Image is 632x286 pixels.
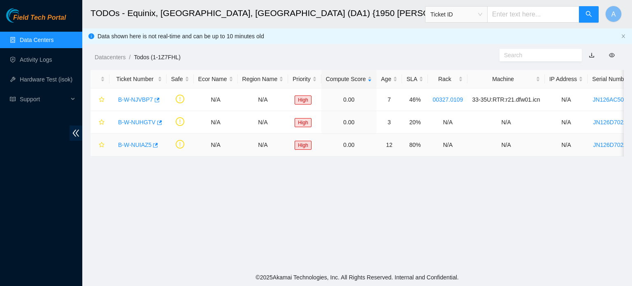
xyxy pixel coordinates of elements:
td: 0.00 [321,88,376,111]
span: High [295,141,311,150]
td: 12 [376,134,402,156]
a: 00327.0109 [432,96,463,103]
span: exclamation-circle [176,95,184,103]
img: Akamai Technologies [6,8,42,23]
button: star [95,138,105,151]
td: 20% [402,111,428,134]
a: Akamai TechnologiesField Tech Portal [6,15,66,26]
td: N/A [545,111,588,134]
td: N/A [238,88,288,111]
a: B-W-NUIAZ5 [118,142,151,148]
a: Activity Logs [20,56,52,63]
span: High [295,95,311,105]
span: star [99,97,105,103]
span: Field Tech Portal [13,14,66,22]
td: 46% [402,88,428,111]
span: A [611,9,616,19]
input: Enter text here... [487,6,579,23]
button: star [95,116,105,129]
button: close [621,34,626,39]
span: read [10,96,16,102]
a: Todos (1-1Z7FHL) [134,54,181,60]
td: N/A [545,134,588,156]
span: exclamation-circle [176,117,184,126]
a: download [589,52,595,58]
td: 3 [376,111,402,134]
a: Data Centers [20,37,53,43]
td: 0.00 [321,111,376,134]
span: star [99,119,105,126]
td: N/A [194,134,238,156]
span: search [586,11,592,19]
span: double-left [70,126,82,141]
button: search [579,6,599,23]
span: exclamation-circle [176,140,184,149]
td: 0.00 [321,134,376,156]
td: N/A [238,134,288,156]
button: A [605,6,622,22]
td: N/A [467,134,544,156]
input: Search [504,51,571,60]
td: N/A [238,111,288,134]
span: eye [609,52,615,58]
td: 7 [376,88,402,111]
button: star [95,93,105,106]
a: B-W-NJVBP7 [118,96,153,103]
td: N/A [428,134,467,156]
footer: © 2025 Akamai Technologies, Inc. All Rights Reserved. Internal and Confidential. [82,269,632,286]
td: N/A [545,88,588,111]
span: star [99,142,105,149]
td: 80% [402,134,428,156]
td: N/A [194,111,238,134]
span: Ticket ID [430,8,482,21]
a: Hardware Test (isok) [20,76,72,83]
span: Support [20,91,68,107]
button: download [583,49,601,62]
td: N/A [428,111,467,134]
td: N/A [467,111,544,134]
td: N/A [194,88,238,111]
td: 33-35U:RTR:r21.dfw01.icn [467,88,544,111]
a: B-W-NUHGTV [118,119,156,126]
a: Datacenters [95,54,125,60]
span: High [295,118,311,127]
span: / [129,54,130,60]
